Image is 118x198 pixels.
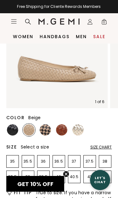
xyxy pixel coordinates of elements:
div: GET 10% OFFClose teaser [6,176,64,192]
p: 36.5 [53,159,65,164]
p: 40.5 [68,174,80,179]
img: Saddle [56,124,67,136]
p: 40 [53,174,65,179]
p: 37.5 [84,159,96,164]
h2: Fit Tip [14,190,32,195]
p: 35 [7,159,19,164]
p: 38 [99,159,111,164]
p: 39 [22,174,34,179]
a: Men [76,34,87,39]
button: Open site menu [11,18,17,25]
a: Sale [93,34,105,39]
a: Handbags [40,34,70,39]
span: GET 10% OFF [17,180,53,188]
span: 0 [101,20,107,26]
p: 35.5 [22,159,34,164]
img: Beige and Black Multi [40,124,51,136]
div: Size Chart [90,145,112,150]
img: Beige [23,124,35,136]
p: 41 [84,174,96,179]
p: 37 [68,159,80,164]
h2: Size [6,144,17,149]
div: Let's Chat [90,176,110,184]
a: Women [13,34,33,39]
p: 38.5 [7,174,19,179]
span: Select a size [21,144,49,150]
span: Beige [28,114,41,121]
div: 1 of 6 [95,99,105,104]
img: Champagne [72,124,84,136]
p: 39.5 [37,174,49,179]
img: Black [7,124,18,136]
p: 36 [37,159,49,164]
img: M.Gemi [38,18,80,25]
h2: Color [6,115,25,120]
button: Close teaser [63,171,69,177]
img: The Danza Woven [6,6,108,108]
